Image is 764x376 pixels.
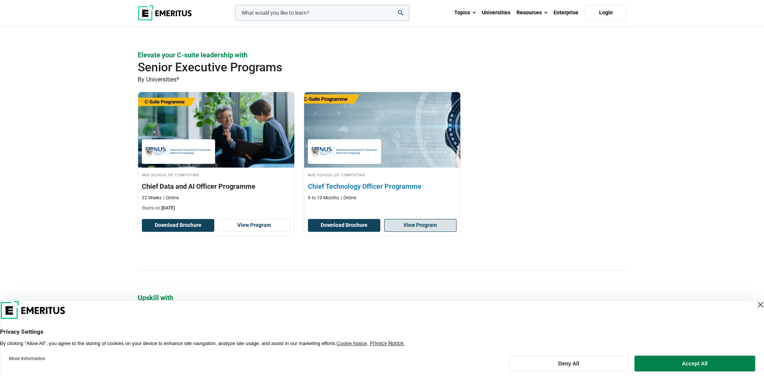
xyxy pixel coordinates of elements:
a: Leadership Course by NUS School of Computing - NUS School of Computing NUS School of Computing Ch... [304,92,460,205]
h2: Senior Executive Programs [138,60,578,75]
img: Chief Technology Officer Programme | Online Leadership Course [296,88,468,171]
img: NUS School of Computing [312,143,377,160]
h4: NUS School of Computing [142,171,291,178]
input: woocommerce-product-search-field-0 [235,5,409,21]
h3: Chief Data and AI Officer Programme [142,182,291,191]
img: Chief Data and AI Officer Programme | Online Leadership Course [138,92,294,168]
a: Leadership Course by NUS School of Computing - September 30, 2025 NUS School of Computing NUS Sch... [138,92,294,215]
p: Online [341,195,356,201]
a: View Program [384,219,457,232]
p: By Universities* [138,75,627,85]
p: Upskill with [138,293,627,302]
p: Elevate your C-suite leadership with [138,50,627,60]
h3: Chief Technology Officer Programme [308,182,457,191]
button: Download Brochure [142,219,214,232]
a: Login [585,5,627,21]
a: View Program [218,219,291,232]
button: Download Brochure [308,219,380,232]
p: 9 to 10 Months [308,195,339,201]
img: NUS School of Computing [146,143,211,160]
p: Starts on: [142,205,291,211]
p: 32 Weeks [142,195,161,201]
span: [DATE] [161,205,175,211]
h4: NUS School of Computing [308,171,457,178]
p: Online [163,195,179,201]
